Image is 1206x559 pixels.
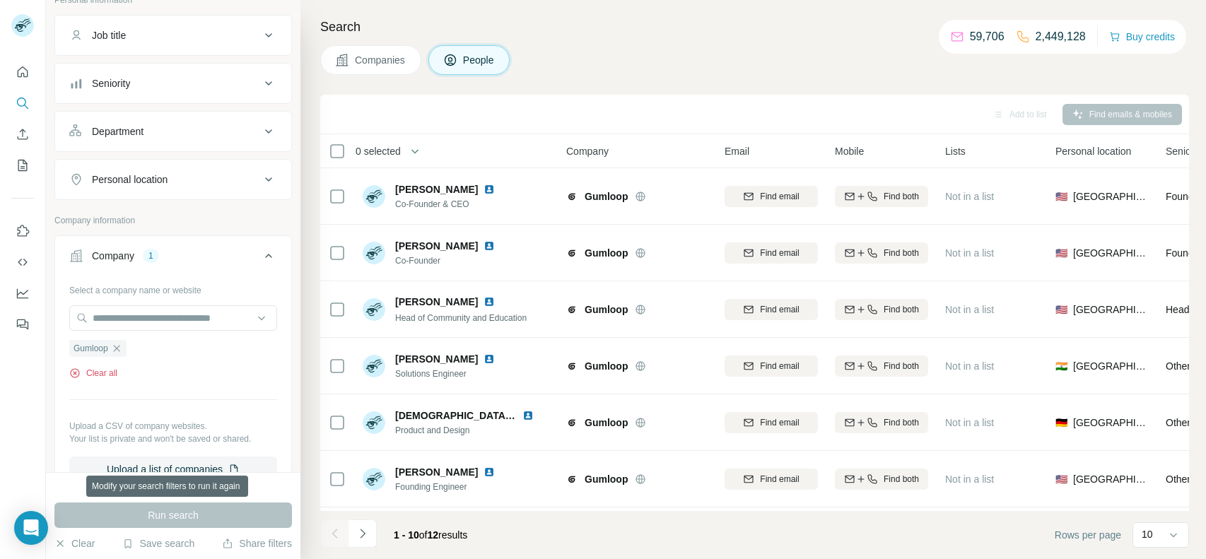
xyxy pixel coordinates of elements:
span: Find both [884,473,919,486]
span: Find email [760,416,799,429]
span: Company [566,144,609,158]
button: Find email [725,412,818,433]
span: 🇺🇸 [1055,246,1067,260]
button: Seniority [55,66,291,100]
button: Enrich CSV [11,122,34,147]
button: Save search [122,536,194,551]
img: Logo of Gumloop [566,247,578,259]
span: Find both [884,190,919,203]
div: Job title [92,28,126,42]
button: My lists [11,153,34,178]
span: Find email [760,190,799,203]
span: Not in a list [945,304,994,315]
span: Gumloop [585,189,628,204]
button: Use Surfe on LinkedIn [11,218,34,244]
img: Avatar [363,468,385,490]
span: Not in a list [945,360,994,372]
button: Share filters [222,536,292,551]
button: Search [11,90,34,116]
span: [GEOGRAPHIC_DATA] [1073,472,1149,486]
span: Seniority [1166,144,1204,158]
span: Lists [945,144,966,158]
button: Find email [725,469,818,490]
span: Co-Founder & CEO [395,198,512,211]
span: [DEMOGRAPHIC_DATA][PERSON_NAME] [395,410,592,421]
span: Gumloop [585,472,628,486]
img: Logo of Gumloop [566,360,578,372]
span: Not in a list [945,247,994,259]
button: Use Surfe API [11,249,34,275]
span: results [394,529,467,541]
span: Find email [760,473,799,486]
p: Your list is private and won't be saved or shared. [69,433,277,445]
img: Logo of Gumloop [566,473,578,485]
span: [PERSON_NAME] [395,182,478,196]
span: Gumloop [74,342,108,355]
button: Company1 [55,239,291,278]
span: Founder [1166,247,1202,259]
button: Find both [835,242,928,264]
span: [PERSON_NAME] [395,352,478,366]
span: [GEOGRAPHIC_DATA] [1073,302,1149,317]
span: Other [1166,473,1190,485]
img: LinkedIn logo [484,184,495,195]
span: 12 [428,529,439,541]
span: Find email [760,247,799,259]
div: Personal location [92,172,168,187]
span: [GEOGRAPHIC_DATA] [1073,359,1149,373]
span: [GEOGRAPHIC_DATA] [1073,189,1149,204]
div: Department [92,124,144,139]
span: Other [1166,360,1190,372]
span: [PERSON_NAME] [395,295,478,309]
span: Find both [884,360,919,372]
img: LinkedIn logo [522,410,534,421]
span: Co-Founder [395,254,512,267]
span: of [419,529,428,541]
span: Gumloop [585,246,628,260]
span: 0 selected [356,144,401,158]
button: Find email [725,186,818,207]
button: Job title [55,18,291,52]
button: Feedback [11,312,34,337]
span: Other [1166,417,1190,428]
button: Buy credits [1109,27,1175,47]
span: Not in a list [945,191,994,202]
div: Company [92,249,134,263]
span: [PERSON_NAME] [395,239,478,253]
span: Gumloop [585,302,628,317]
span: Find email [760,303,799,316]
button: Find email [725,299,818,320]
img: LinkedIn logo [484,353,495,365]
p: 59,706 [970,28,1005,45]
span: Product and Design [395,424,551,437]
button: Find email [725,355,818,377]
img: Logo of Gumloop [566,417,578,428]
span: Gumloop [585,359,628,373]
button: Clear [54,536,95,551]
div: Open Intercom Messenger [14,511,48,545]
span: [PERSON_NAME] [395,465,478,479]
span: Find both [884,247,919,259]
button: Find both [835,469,928,490]
span: Find both [884,303,919,316]
span: 🇩🇪 [1055,416,1067,430]
span: Personal location [1055,144,1131,158]
span: Founding Engineer [395,481,512,493]
img: Logo of Gumloop [566,191,578,202]
span: Rows per page [1055,528,1121,542]
img: Avatar [363,411,385,434]
button: Find email [725,242,818,264]
img: Avatar [363,355,385,377]
span: Companies [355,53,406,67]
span: Find both [884,416,919,429]
div: 9660 search results remaining [117,481,230,494]
span: Email [725,144,749,158]
h4: Search [320,17,1189,37]
button: Find both [835,355,928,377]
button: Clear all [69,367,117,379]
p: Company information [54,214,292,227]
span: Head of Community and Education [395,313,527,323]
span: Head [1166,304,1189,315]
span: Not in a list [945,417,994,428]
button: Upload a list of companies [69,457,277,482]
